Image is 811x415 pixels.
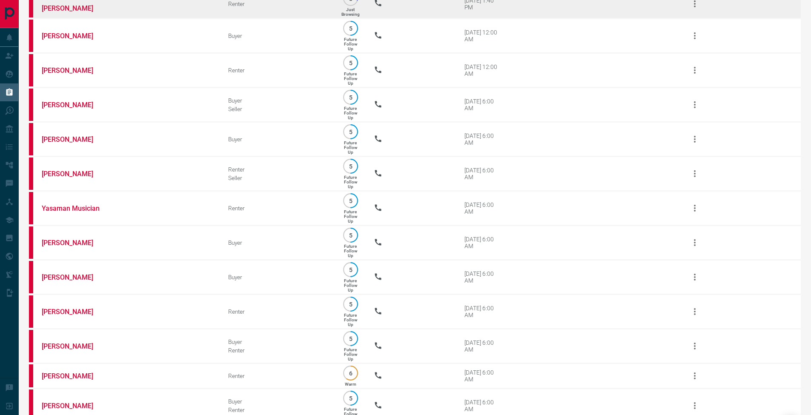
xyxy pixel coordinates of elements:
[344,313,357,327] p: Future Follow Up
[228,166,327,173] div: Renter
[464,98,501,112] div: [DATE] 6:00 AM
[347,335,354,342] p: 5
[464,201,501,215] div: [DATE] 6:00 AM
[347,301,354,307] p: 5
[42,32,106,40] a: [PERSON_NAME]
[464,399,501,412] div: [DATE] 6:00 AM
[344,106,357,120] p: Future Follow Up
[42,372,106,380] a: [PERSON_NAME]
[347,60,354,66] p: 5
[29,89,33,121] div: property.ca
[344,244,357,258] p: Future Follow Up
[228,274,327,280] div: Buyer
[42,342,106,350] a: [PERSON_NAME]
[42,66,106,74] a: [PERSON_NAME]
[29,226,33,259] div: property.ca
[228,0,327,7] div: Renter
[228,136,327,143] div: Buyer
[228,106,327,112] div: Seller
[42,308,106,316] a: [PERSON_NAME]
[344,278,357,292] p: Future Follow Up
[344,347,357,361] p: Future Follow Up
[347,370,354,376] p: 6
[347,266,354,273] p: 5
[344,140,357,155] p: Future Follow Up
[344,209,357,223] p: Future Follow Up
[42,402,106,410] a: [PERSON_NAME]
[464,236,501,249] div: [DATE] 6:00 AM
[228,205,327,212] div: Renter
[42,135,106,143] a: [PERSON_NAME]
[228,32,327,39] div: Buyer
[464,339,501,353] div: [DATE] 6:00 AM
[42,170,106,178] a: [PERSON_NAME]
[228,175,327,181] div: Seller
[29,123,33,155] div: property.ca
[228,372,327,379] div: Renter
[228,239,327,246] div: Buyer
[228,347,327,354] div: Renter
[347,395,354,401] p: 5
[29,330,33,362] div: property.ca
[464,63,501,77] div: [DATE] 12:00 AM
[29,364,33,387] div: property.ca
[29,54,33,86] div: property.ca
[464,167,501,180] div: [DATE] 6:00 AM
[29,295,33,328] div: property.ca
[29,261,33,293] div: property.ca
[464,29,501,43] div: [DATE] 12:00 AM
[29,192,33,224] div: property.ca
[347,94,354,100] p: 5
[42,4,106,12] a: [PERSON_NAME]
[42,101,106,109] a: [PERSON_NAME]
[29,157,33,190] div: property.ca
[228,308,327,315] div: Renter
[347,163,354,169] p: 5
[345,382,356,386] p: Warm
[42,204,106,212] a: Yasaman Musician
[347,25,354,31] p: 5
[228,338,327,345] div: Buyer
[344,72,357,86] p: Future Follow Up
[347,129,354,135] p: 5
[42,273,106,281] a: [PERSON_NAME]
[347,197,354,204] p: 5
[42,239,106,247] a: [PERSON_NAME]
[228,97,327,104] div: Buyer
[344,37,357,51] p: Future Follow Up
[347,232,354,238] p: 5
[464,270,501,284] div: [DATE] 6:00 AM
[29,20,33,52] div: property.ca
[464,305,501,318] div: [DATE] 6:00 AM
[228,67,327,74] div: Renter
[341,7,360,17] p: Just Browsing
[228,406,327,413] div: Renter
[464,369,501,383] div: [DATE] 6:00 AM
[464,132,501,146] div: [DATE] 6:00 AM
[228,398,327,405] div: Buyer
[344,175,357,189] p: Future Follow Up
